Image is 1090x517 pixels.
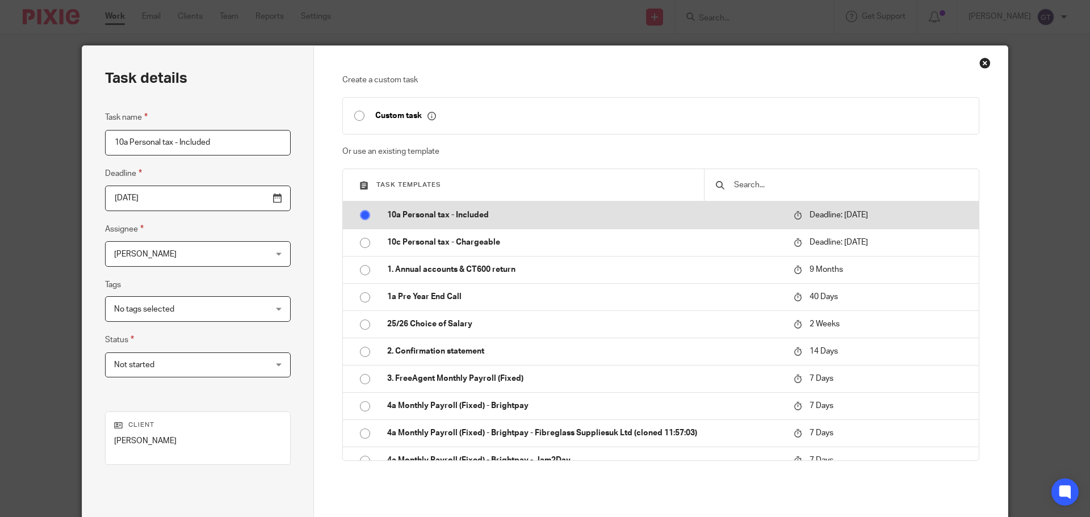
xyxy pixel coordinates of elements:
span: Task templates [376,182,441,188]
p: Client [114,421,282,430]
span: No tags selected [114,305,174,313]
p: Create a custom task [342,74,980,86]
p: 4a Monthly Payroll (Fixed) - Brightpay - Jam2Day [387,455,782,466]
span: 7 Days [810,375,833,383]
span: 2 Weeks [810,320,840,328]
input: Search... [733,179,967,191]
span: Not started [114,361,154,369]
span: Deadline: [DATE] [810,238,868,246]
label: Assignee [105,222,144,236]
span: 9 Months [810,266,843,274]
label: Status [105,333,134,346]
p: [PERSON_NAME] [114,435,282,447]
span: 14 Days [810,347,838,355]
p: 2. Confirmation statement [387,346,782,357]
p: 3. FreeAgent Monthly Payroll (Fixed) [387,373,782,384]
p: 10a Personal tax - Included [387,209,782,221]
div: Close this dialog window [979,57,991,69]
label: Tags [105,279,121,291]
span: 7 Days [810,429,833,437]
label: Deadline [105,167,142,180]
span: 7 Days [810,402,833,410]
p: 1a Pre Year End Call [387,291,782,302]
p: Or use an existing template [342,146,980,157]
span: Deadline: [DATE] [810,211,868,219]
p: 10c Personal tax - Chargeable [387,237,782,248]
h2: Task details [105,69,187,88]
input: Task name [105,130,291,155]
p: 4a Monthly Payroll (Fixed) - Brightpay - Fibreglass Suppliesuk Ltd (cloned 11:57:03) [387,427,782,439]
span: [PERSON_NAME] [114,250,177,258]
p: Custom task [375,111,436,121]
label: Task name [105,111,148,124]
p: 4a Monthly Payroll (Fixed) - Brightpay [387,400,782,411]
input: Pick a date [105,186,291,211]
p: 1. Annual accounts & CT600 return [387,264,782,275]
p: 25/26 Choice of Salary [387,318,782,330]
span: 40 Days [810,293,838,301]
span: 7 Days [810,456,833,464]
